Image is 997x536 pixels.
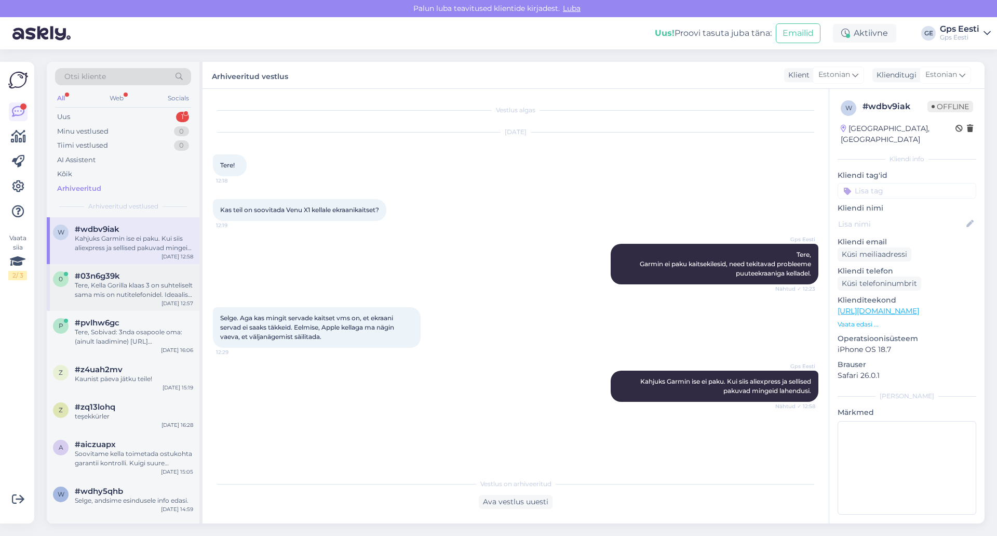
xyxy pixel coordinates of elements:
span: 12:18 [216,177,255,185]
span: Offline [927,101,973,112]
span: #z4uah2mv [75,365,123,374]
input: Lisa tag [838,183,976,199]
span: Luba [560,4,584,13]
span: Nähtud ✓ 12:23 [775,285,815,293]
span: #03n6g39k [75,271,120,281]
span: 12:19 [216,221,255,229]
div: Klienditugi [872,70,917,81]
span: #zq13lohq [75,402,115,412]
div: [DATE] 12:58 [161,253,193,260]
div: [DATE] 16:06 [161,346,193,354]
span: z [59,406,63,414]
p: Brauser [838,359,976,370]
div: Gps Eesti [940,25,979,33]
div: Tere, Sobivad: 3nda osapoole oma: (ainult laadimine) [URL][DOMAIN_NAME] Originaal (laadimine ja a... [75,328,193,346]
img: Askly Logo [8,70,28,90]
div: All [55,91,67,105]
p: Kliendi nimi [838,203,976,214]
div: Küsi meiliaadressi [838,247,911,262]
div: Vaata siia [8,233,27,280]
div: Vestlus algas [213,106,818,115]
div: Kõik [57,169,72,179]
span: Arhiveeritud vestlused [88,202,158,211]
div: Klient [784,70,810,81]
p: Klienditeekond [838,295,976,306]
div: [DATE] [213,127,818,137]
div: 2 / 3 [8,271,27,280]
div: Minu vestlused [57,126,109,137]
span: Vestlus on arhiveeritud [480,479,551,489]
span: w [58,490,64,498]
div: Soovitame kella toimetada ostukohta garantii kontrolli. Kuigi suure tõenäosusega on probleem tele... [75,449,193,468]
span: Otsi kliente [64,71,106,82]
div: # wdbv9iak [863,100,927,113]
div: [DATE] 12:57 [161,299,193,307]
div: Kahjuks Garmin ise ei paku. Kui siis aliexpress ja sellised pakuvad mingeid lahendusi. [75,234,193,253]
span: Selge. Aga kas mingit servade kaitset vms on, et ekraani servad ei saaks täkkeid. Eelmise, Apple ... [220,314,396,341]
span: 12:29 [216,348,255,356]
div: Küsi telefoninumbrit [838,277,921,291]
p: Kliendi telefon [838,266,976,277]
div: Web [107,91,126,105]
label: Arhiveeritud vestlus [212,68,288,82]
div: Arhiveeritud [57,184,101,194]
div: Socials [166,91,191,105]
div: [GEOGRAPHIC_DATA], [GEOGRAPHIC_DATA] [841,123,955,145]
div: GE [921,26,936,41]
span: Tere, Garmin ei paku kaitsekilesid, need tekitavad probleeme puuteekraaniga kelladel. [640,251,813,277]
button: Emailid [776,23,820,43]
span: w [845,104,852,112]
div: [DATE] 14:59 [161,505,193,513]
p: iPhone OS 18.7 [838,344,976,355]
span: #aiczuapx [75,440,116,449]
span: w [58,228,64,236]
p: Kliendi email [838,237,976,247]
div: Selge, andsime esindusele info edasi. [75,496,193,505]
div: 1 [176,112,189,122]
span: Tere! [220,161,235,169]
div: AI Assistent [57,155,96,165]
p: Vaata edasi ... [838,320,976,329]
span: Gps Eesti [776,236,815,243]
input: Lisa nimi [838,218,964,230]
div: Aktiivne [833,24,896,43]
div: Gps Eesti [940,33,979,42]
div: Proovi tasuta juba täna: [655,27,772,40]
div: Ava vestlus uuesti [479,495,553,509]
b: Uus! [655,28,675,38]
div: [DATE] 15:05 [161,468,193,476]
span: Estonian [925,69,957,81]
div: [DATE] 15:19 [163,384,193,391]
p: Operatsioonisüsteem [838,333,976,344]
div: Tere, Kella Gorilla klaas 3 on suhteliselt sama mis on nutitelefonidel. Ideaalis ei tohiks proble... [75,281,193,299]
span: Kas teil on soovitada Venu X1 kellale ekraanikaitset? [220,206,379,214]
span: #pvlhw6gc [75,318,119,328]
span: #wdbv9iak [75,225,119,234]
span: Estonian [818,69,850,81]
span: Kahjuks Garmin ise ei paku. Kui siis aliexpress ja sellised pakuvad mingeid lahendusi. [640,377,813,395]
div: 0 [174,140,189,151]
span: z [59,369,63,376]
div: [PERSON_NAME] [838,391,976,401]
span: Gps Eesti [776,362,815,370]
span: p [59,322,63,330]
div: teşekkürler [75,412,193,421]
p: Märkmed [838,407,976,418]
div: Tiimi vestlused [57,140,108,151]
p: Kliendi tag'id [838,170,976,181]
a: [URL][DOMAIN_NAME] [838,306,919,316]
span: #wdhy5qhb [75,487,123,496]
span: 0 [59,275,63,283]
div: Uus [57,112,70,122]
div: Kliendi info [838,154,976,164]
p: Safari 26.0.1 [838,370,976,381]
div: [DATE] 16:28 [161,421,193,429]
div: 0 [174,126,189,137]
a: Gps EestiGps Eesti [940,25,991,42]
span: a [59,443,63,451]
div: Kaunist päeva jätku teile! [75,374,193,384]
span: Nähtud ✓ 12:58 [775,402,815,410]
